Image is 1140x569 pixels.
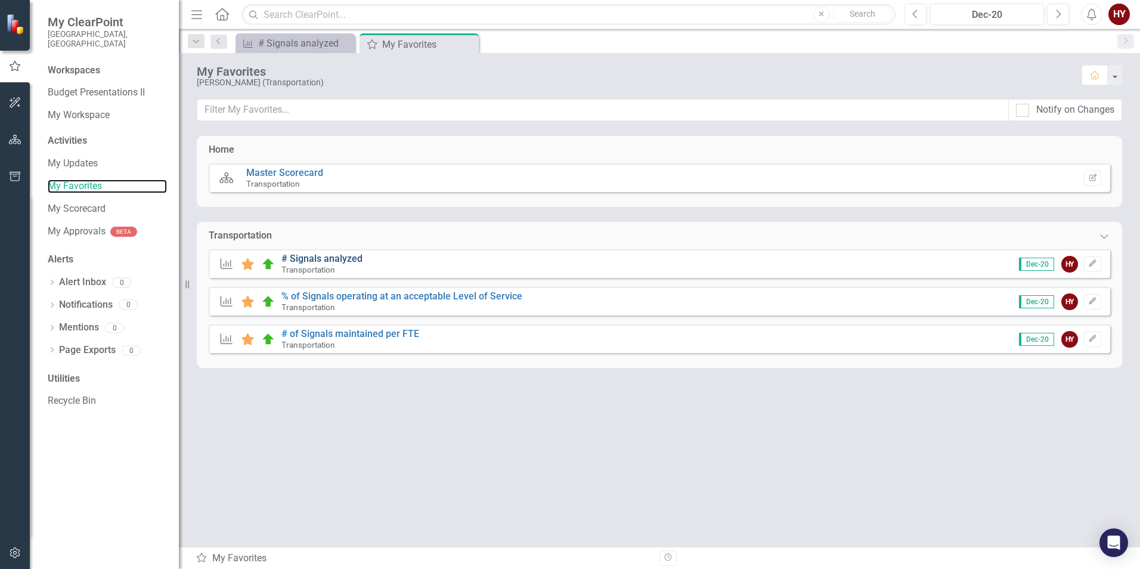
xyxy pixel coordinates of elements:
span: Dec-20 [1019,295,1054,308]
div: Workspaces [48,64,100,78]
span: My ClearPoint [48,15,167,29]
div: Dec-20 [934,8,1040,22]
div: 0 [105,323,124,333]
span: Search [850,9,875,18]
a: My Workspace [48,109,167,122]
small: Transportation [281,340,335,350]
a: # Signals analyzed [238,36,352,51]
button: Dec-20 [930,4,1044,25]
a: Alert Inbox [59,276,106,289]
small: [GEOGRAPHIC_DATA], [GEOGRAPHIC_DATA] [48,29,167,49]
span: Dec-20 [1019,258,1054,271]
input: Filter My Favorites... [197,99,1009,121]
div: HY [1061,293,1078,310]
a: Notifications [59,298,113,312]
button: HY [1108,4,1130,25]
a: Budget Presentations II [48,86,167,100]
img: On Target [261,332,275,347]
a: Recycle Bin [48,394,167,408]
a: My Approvals [48,225,106,239]
div: Open Intercom Messenger [1099,528,1128,557]
a: My Favorites [48,180,167,193]
div: My Favorites [197,65,1070,78]
div: My Favorites [196,552,650,565]
div: Home [209,143,234,157]
div: # Signals analyzed [258,36,352,51]
a: # Signals analyzed [281,253,363,264]
div: Notify on Changes [1036,103,1114,117]
div: My Favorites [382,37,476,52]
div: Alerts [48,253,167,267]
small: Transportation [246,179,300,188]
div: Activities [48,134,167,148]
small: Transportation [281,302,335,312]
div: 0 [112,277,131,287]
div: 0 [119,300,138,310]
a: My Scorecard [48,202,167,216]
img: On Target [261,295,275,309]
a: # of Signals maintained per FTE [281,328,419,339]
div: 0 [122,345,141,355]
img: On Target [261,257,275,271]
img: ClearPoint Strategy [6,14,27,35]
a: Page Exports [59,344,116,357]
a: Mentions [59,321,99,335]
a: Master Scorecard [246,167,323,178]
button: Set Home Page [1084,171,1101,186]
div: BETA [110,227,137,237]
a: My Updates [48,157,167,171]
div: HY [1061,256,1078,273]
button: Search [833,6,893,23]
a: % of Signals operating at an acceptable Level of Service [281,290,522,302]
span: Dec-20 [1019,333,1054,346]
div: [PERSON_NAME] (Transportation) [197,78,1070,87]
div: HY [1061,331,1078,348]
div: Transportation [209,229,272,243]
div: Utilities [48,372,167,386]
small: Transportation [281,265,335,274]
input: Search ClearPoint... [241,4,896,25]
